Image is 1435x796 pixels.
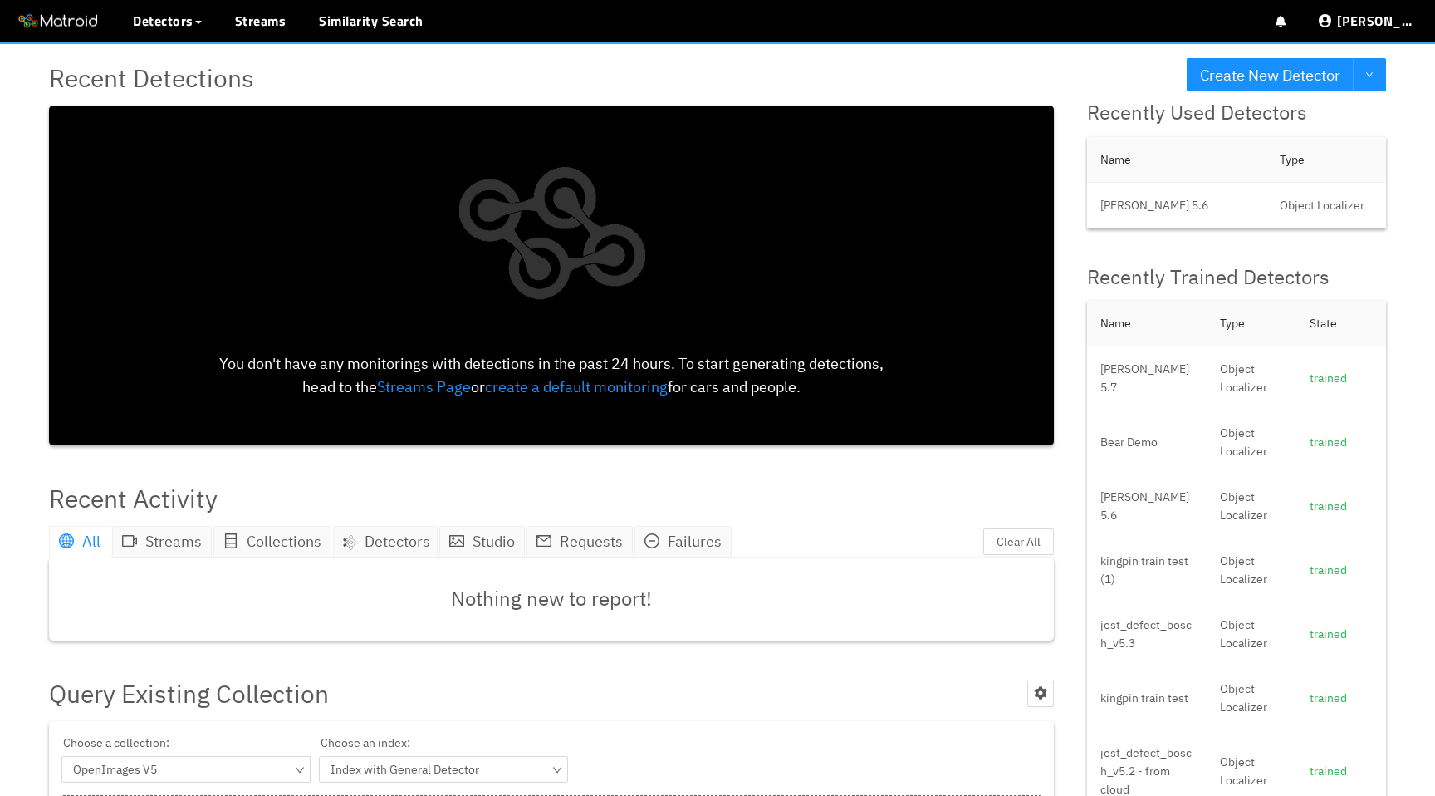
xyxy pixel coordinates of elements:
a: Streams [235,11,287,31]
span: Detectors [365,530,430,553]
td: Object Localizer [1207,410,1296,474]
div: trained [1310,497,1373,515]
span: Collections [247,532,321,551]
div: trained [1310,561,1373,579]
div: trained [1310,433,1373,451]
a: Streams Page [377,377,471,396]
span: Query Existing Collection [49,674,329,713]
div: trained [1310,689,1373,707]
td: Object Localizer [1207,666,1296,730]
button: down [1353,58,1386,91]
td: Object Localizer [1207,474,1296,538]
td: Object Localizer [1207,602,1296,666]
td: Bear Demo [1087,410,1207,474]
div: Nothing new to report! [49,558,1054,641]
td: kingpin train test [1087,666,1207,730]
th: Type [1266,137,1386,183]
div: Recently Trained Detectors [1087,262,1386,293]
span: picture [449,533,464,548]
img: Matroid logo [17,9,100,34]
img: logo_only_white.png [440,118,664,352]
a: create a default monitoring [485,377,668,396]
div: Recent Activity [49,479,218,518]
th: State [1296,301,1386,346]
th: Type [1207,301,1296,346]
span: Choose an index: [319,734,568,756]
span: Create New Detector [1200,63,1340,87]
td: [PERSON_NAME] 5.7 [1087,346,1207,410]
td: Object Localizer [1207,346,1296,410]
td: kingpin train test (1) [1087,538,1207,602]
span: for cars and people. [668,377,801,396]
th: Name [1087,137,1266,183]
span: or [471,377,485,396]
span: All [82,532,100,551]
span: database [223,533,238,548]
div: Recently Used Detectors [1087,97,1386,129]
span: minus-circle [644,533,659,548]
span: Failures [668,532,722,551]
span: OpenImages V5 [71,757,301,782]
span: Studio [473,532,515,551]
td: Object Localizer [1266,183,1386,228]
div: trained [1310,625,1373,643]
span: Recent Detections [49,58,254,97]
span: You don't have any monitorings with detections in the past 24 hours. To start generating detectio... [219,354,884,396]
div: trained [1310,369,1373,387]
span: Streams [145,532,202,551]
th: Name [1087,301,1207,346]
button: Clear All [983,528,1054,555]
span: Choose a collection: [61,734,311,756]
span: mail [536,533,551,548]
td: [PERSON_NAME] 5.6 [1087,474,1207,538]
a: Similarity Search [319,11,424,31]
span: down [1365,71,1374,81]
span: Requests [560,532,623,551]
td: Object Localizer [1207,538,1296,602]
span: video-camera [122,533,137,548]
td: [PERSON_NAME] 5.6 [1087,183,1266,228]
div: trained [1310,762,1373,780]
button: Create New Detector [1187,58,1354,91]
span: Index with General Detector [329,757,558,782]
span: global [59,533,74,548]
td: jost_defect_bosch_v5.3 [1087,602,1207,666]
span: Clear All [997,533,1041,551]
span: Detectors [133,11,193,31]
